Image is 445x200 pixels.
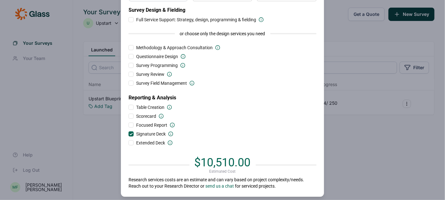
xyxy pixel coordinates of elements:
[136,53,178,60] span: Questionnaire Design
[136,71,164,77] span: Survey Review
[136,131,166,137] span: Signature Deck
[136,122,167,128] span: Focused Report
[205,183,234,189] a: send us a chat
[129,6,316,14] h2: Survey Design & Fielding
[209,169,236,174] span: Estimated Cost
[136,44,213,51] span: Methodology & Approach Consultation
[136,104,164,110] span: Table Creation
[136,80,187,86] span: Survey Field Management
[136,62,178,69] span: Survey Programming
[129,89,316,102] h2: Reporting & Analysis
[136,17,256,23] span: Full Service Support: Strategy, design, programming & fielding
[136,140,165,146] span: Extended Deck
[136,113,156,119] span: Scorecard
[180,30,265,37] span: or choose only the design services you need
[129,177,316,189] p: Research services costs are an estimate and can vary based on project complexity/needs. Reach out...
[195,156,251,169] span: $10,510.00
